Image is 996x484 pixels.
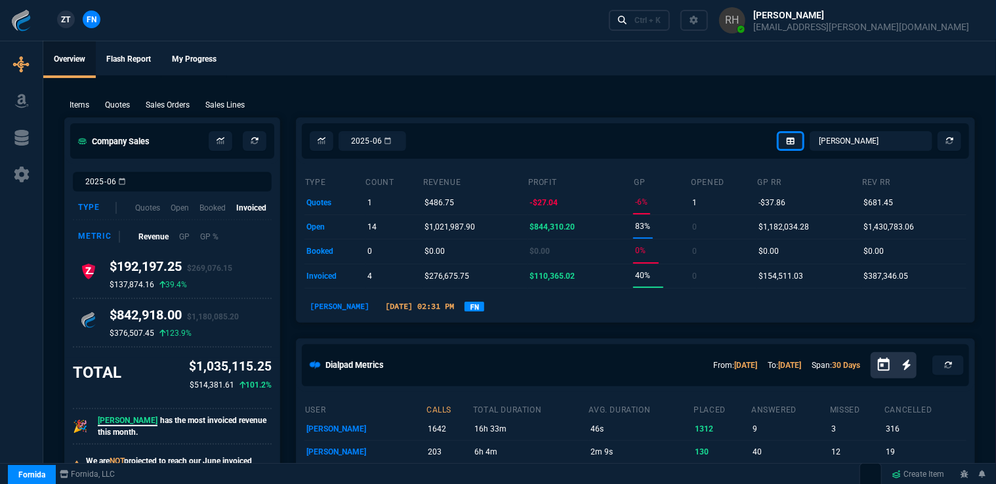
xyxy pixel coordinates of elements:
[304,172,365,190] th: type
[365,172,423,190] th: count
[304,300,375,312] p: [PERSON_NAME]
[135,202,160,214] p: Quotes
[695,443,749,461] p: 130
[70,99,89,111] p: Items
[832,361,860,370] a: 30 Days
[757,172,862,190] th: GP RR
[831,420,882,438] p: 3
[863,193,893,212] p: $681.45
[812,359,860,371] p: Span:
[472,399,589,418] th: total duration
[110,279,154,290] p: $137,874.16
[428,420,470,438] p: 1642
[190,379,234,391] p: $514,381.61
[161,41,227,78] a: My Progress
[367,218,377,236] p: 14
[146,99,190,111] p: Sales Orders
[367,267,372,285] p: 4
[591,420,691,438] p: 46s
[633,172,690,190] th: GP
[200,231,218,243] p: GP %
[753,420,827,438] p: 9
[87,14,96,26] span: FN
[589,399,694,418] th: avg. duration
[205,99,245,111] p: Sales Lines
[634,15,661,26] div: Ctrl + K
[693,267,697,285] p: 0
[829,399,884,418] th: missed
[304,214,365,239] td: open
[635,266,650,285] p: 40%
[56,468,119,480] a: msbcCompanyName
[43,41,96,78] a: Overview
[831,443,882,461] p: 12
[691,172,757,190] th: opened
[734,361,757,370] a: [DATE]
[751,399,829,418] th: answered
[171,202,189,214] p: Open
[428,443,470,461] p: 203
[187,264,232,273] span: $269,076.15
[425,242,445,260] p: $0.00
[474,420,586,438] p: 16h 33m
[367,193,372,212] p: 1
[110,456,124,466] span: NOT
[886,443,964,461] p: 19
[304,399,426,418] th: user
[304,264,365,288] td: invoiced
[635,241,646,260] p: 0%
[304,239,365,264] td: booked
[876,355,902,374] button: Open calendar
[529,218,575,236] p: $844,310.20
[759,218,810,236] p: $1,182,034.28
[753,443,827,461] p: 40
[426,399,472,418] th: calls
[367,242,372,260] p: 0
[529,242,550,260] p: $0.00
[693,218,697,236] p: 0
[62,14,71,26] span: ZT
[635,217,650,235] p: 83%
[73,363,121,382] h3: TOTAL
[693,242,697,260] p: 0
[189,357,272,376] p: $1,035,115.25
[425,193,454,212] p: $486.75
[98,414,272,438] p: has the most invoiced revenue this month.
[591,443,691,461] p: 2m 9s
[78,202,117,214] div: Type
[529,267,575,285] p: $110,365.02
[110,328,154,338] p: $376,507.45
[179,231,190,243] p: GP
[768,359,801,371] p: To:
[236,202,266,214] p: Invoiced
[863,267,908,285] p: $387,346.05
[695,420,749,438] p: 1312
[713,359,757,371] p: From:
[465,302,484,312] a: FN
[110,258,232,279] h4: $192,197.25
[98,416,157,426] span: [PERSON_NAME]
[861,172,966,190] th: Rev RR
[138,231,169,243] p: Revenue
[423,172,528,190] th: revenue
[863,242,884,260] p: $0.00
[325,359,384,371] h5: Dialpad Metrics
[105,99,130,111] p: Quotes
[159,328,192,338] p: 123.9%
[380,300,459,312] p: [DATE] 02:31 PM
[886,420,964,438] p: 316
[759,193,786,212] p: -$37.86
[159,279,187,290] p: 39.4%
[863,218,914,236] p: $1,430,783.06
[759,242,779,260] p: $0.00
[425,267,469,285] p: $276,675.75
[693,399,751,418] th: placed
[425,218,475,236] p: $1,021,987.90
[306,443,424,461] p: [PERSON_NAME]
[239,379,272,391] p: 101.2%
[635,193,648,211] p: -6%
[759,267,804,285] p: $154,511.03
[693,193,697,212] p: 1
[73,417,87,435] p: 🎉
[884,399,966,418] th: cancelled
